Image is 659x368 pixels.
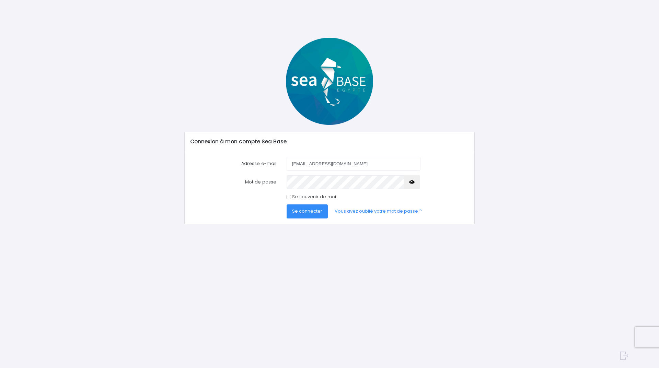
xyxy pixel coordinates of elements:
label: Mot de passe [185,175,281,189]
div: Connexion à mon compte Sea Base [185,132,474,151]
button: Se connecter [287,204,328,218]
label: Adresse e-mail [185,157,281,170]
label: Se souvenir de moi [292,193,336,200]
a: Vous avez oublié votre mot de passe ? [329,204,427,218]
span: Se connecter [292,208,322,214]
